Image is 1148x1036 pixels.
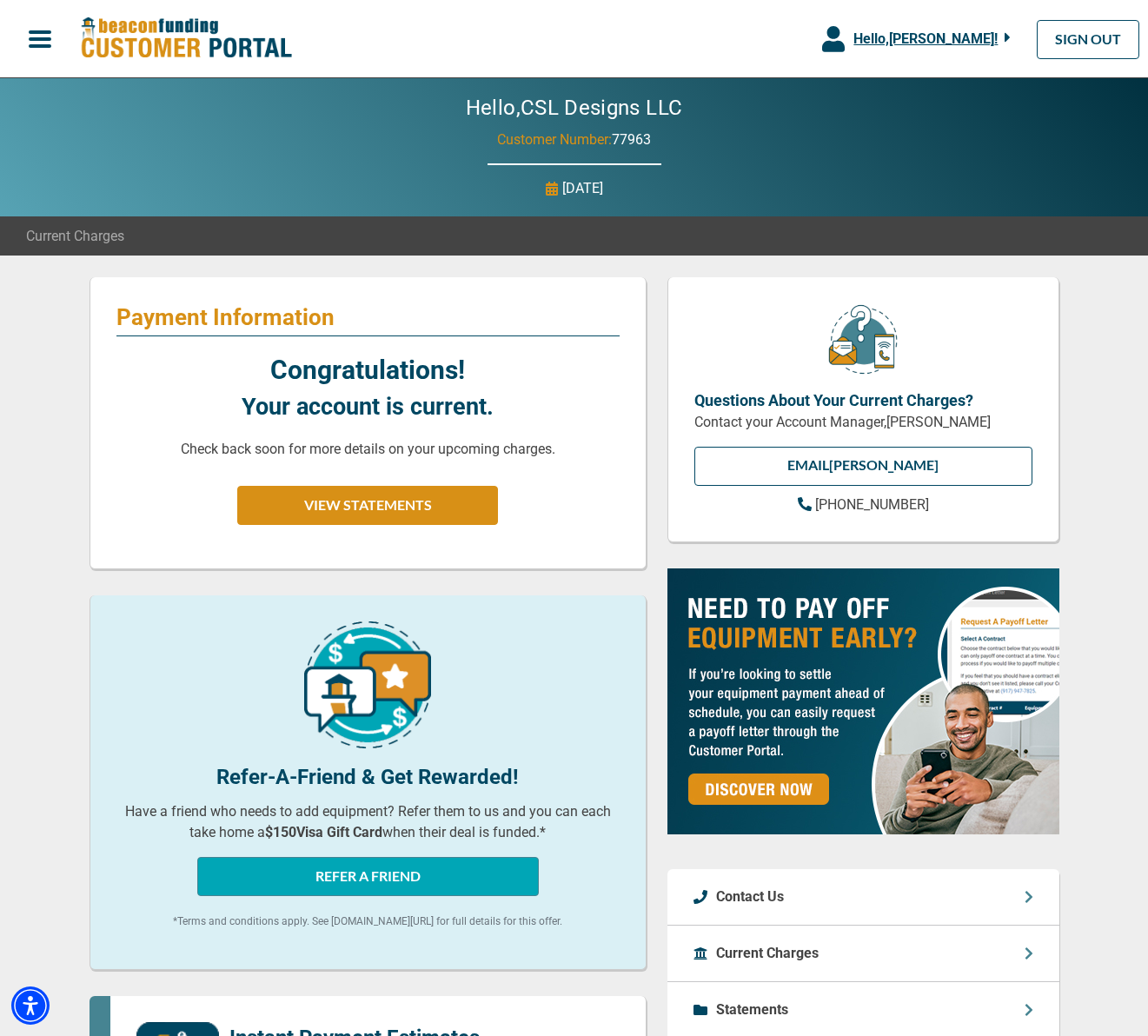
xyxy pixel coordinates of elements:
div: Accessibility Menu [11,986,50,1025]
p: Your account is current. [242,389,494,425]
p: [DATE] [562,178,603,199]
span: Current Charges [26,226,124,247]
img: refer-a-friend-icon.png [304,621,431,748]
button: REFER A FRIEND [197,857,539,896]
p: Current Charges [716,943,819,964]
span: [PHONE_NUMBER] [815,496,929,513]
button: VIEW STATEMENTS [237,486,498,525]
span: Hello, [PERSON_NAME] ! [853,30,998,47]
p: Congratulations! [270,350,465,389]
span: 77963 [612,131,651,148]
p: Payment Information [116,303,620,331]
img: customer-service.png [824,303,902,375]
p: Questions About Your Current Charges? [694,388,1032,412]
p: Have a friend who needs to add equipment? Refer them to us and you can each take home a when thei... [116,801,620,843]
img: Beacon Funding Customer Portal Logo [80,17,292,61]
p: *Terms and conditions apply. See [DOMAIN_NAME][URL] for full details for this offer. [116,913,620,929]
img: payoff-ad-px.jpg [667,568,1059,834]
p: Contact Us [716,887,784,907]
a: SIGN OUT [1037,20,1139,59]
h2: Hello, CSL Designs LLC [414,96,735,121]
p: Check back soon for more details on your upcoming charges. [181,439,555,460]
p: Refer-A-Friend & Get Rewarded! [116,761,620,793]
p: Statements [716,999,788,1020]
p: Contact your Account Manager, [PERSON_NAME] [694,412,1032,433]
span: Customer Number: [497,131,612,148]
b: $150 Visa Gift Card [265,824,382,840]
a: [PHONE_NUMBER] [798,495,929,515]
a: EMAIL[PERSON_NAME] [694,447,1032,486]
